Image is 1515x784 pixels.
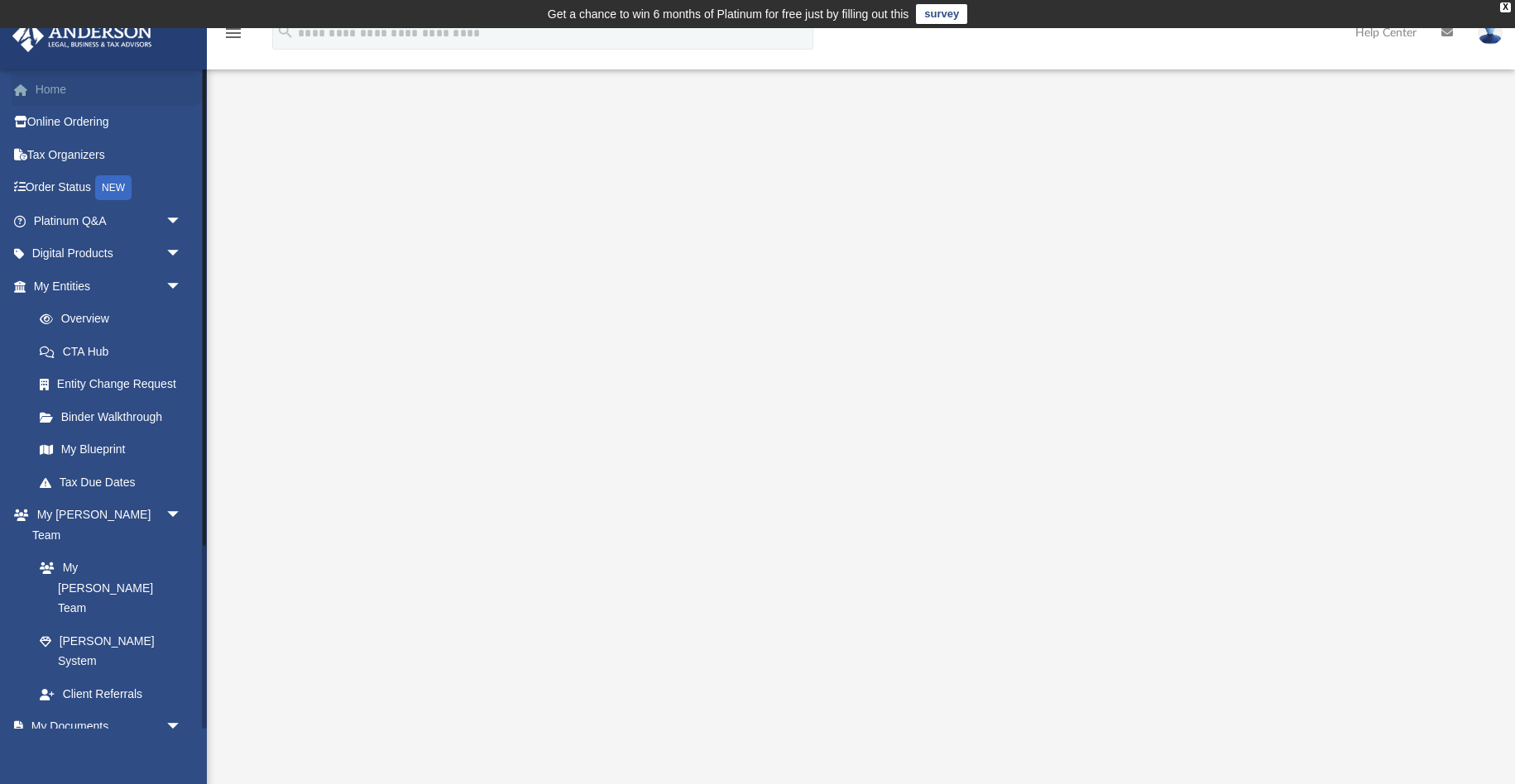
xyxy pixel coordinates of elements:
[12,270,207,303] a: My Entitiesarrow_drop_down
[276,22,295,41] i: search
[23,433,199,466] a: My Blueprint
[12,106,207,139] a: Online Ordering
[165,237,199,271] span: arrow_drop_down
[12,499,199,552] a: My [PERSON_NAME] Teamarrow_drop_down
[12,237,207,270] a: Digital Productsarrow_drop_down
[12,171,207,205] a: Order StatusNEW
[12,710,199,743] a: My Documentsarrow_drop_down
[12,73,207,106] a: Home
[23,400,207,433] a: Binder Walkthrough
[23,368,207,401] a: Entity Change Request
[95,175,132,200] div: NEW
[548,4,909,24] div: Get a chance to win 6 months of Platinum for free just by filling out this
[23,303,207,336] a: Overview
[916,4,967,24] a: survey
[12,138,207,171] a: Tax Organizers
[23,624,199,677] a: [PERSON_NAME] System
[1500,2,1511,12] div: close
[223,23,243,43] i: menu
[7,20,157,52] img: Anderson Advisors Platinum Portal
[165,710,199,744] span: arrow_drop_down
[23,677,199,710] a: Client Referrals
[165,499,199,533] span: arrow_drop_down
[23,552,190,625] a: My [PERSON_NAME] Team
[165,270,199,304] span: arrow_drop_down
[23,335,207,368] a: CTA Hub
[12,204,207,237] a: Platinum Q&Aarrow_drop_down
[23,466,207,499] a: Tax Due Dates
[165,204,199,238] span: arrow_drop_down
[223,31,243,43] a: menu
[1478,21,1503,45] img: User Pic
